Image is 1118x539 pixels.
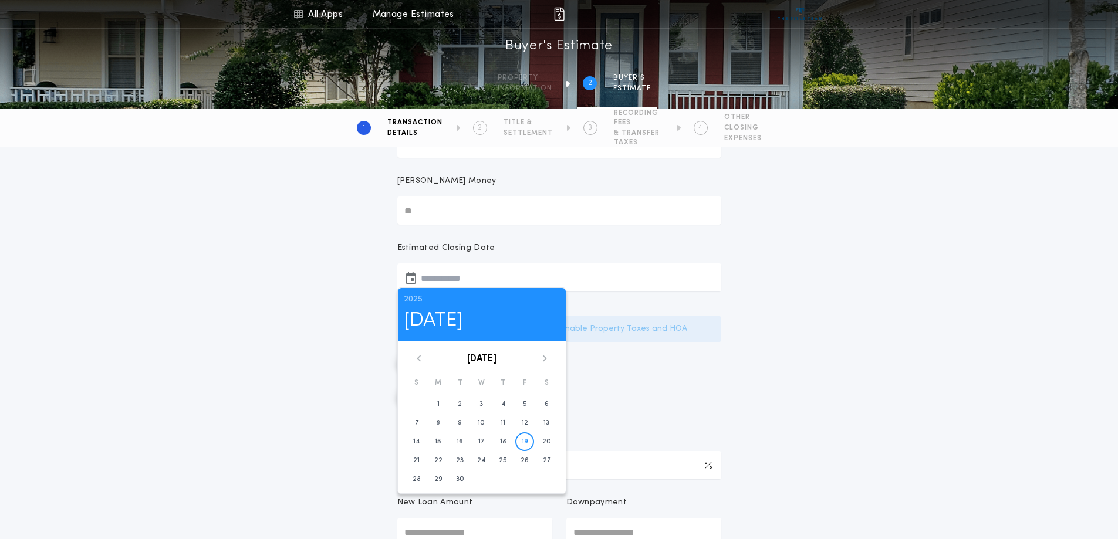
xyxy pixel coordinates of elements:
div: S [406,376,428,390]
time: 25 [499,456,507,465]
button: 3 [472,395,491,413]
time: 2 [458,399,462,409]
span: DETAILS [387,128,443,138]
time: 3 [479,399,483,409]
div: T [492,376,514,390]
time: 11 [501,418,505,428]
h1: [DATE] [404,306,560,335]
button: 14 [407,432,426,451]
button: 24 [472,451,491,470]
span: EXPENSES [724,134,762,143]
button: 1 [429,395,448,413]
p: Estimated Closing Date [397,242,721,254]
button: 22 [429,451,448,470]
time: 18 [500,437,506,446]
time: 15 [435,437,441,446]
button: 12 [515,413,534,432]
time: 12 [522,418,528,428]
time: 16 [457,437,463,446]
p: [PERSON_NAME] Money [397,175,496,187]
button: 5 [515,395,534,413]
time: 8 [436,418,440,428]
span: OTHER [724,113,762,122]
time: 1 [437,399,440,409]
span: CLOSING [724,123,762,133]
time: 23 [456,456,464,465]
input: [PERSON_NAME] Money [397,196,721,225]
img: vs-icon [778,8,822,20]
time: 21 [413,456,420,465]
div: S [536,376,558,390]
time: 4 [501,399,505,409]
img: img [552,7,566,21]
time: 13 [543,418,549,428]
div: M [427,376,449,390]
h2: 3 [588,123,592,133]
div: T [449,376,471,390]
time: 9 [458,418,462,428]
p: 2025 [404,294,560,306]
h2: 2 [478,123,482,133]
button: 10 [472,413,491,432]
div: W [471,376,492,390]
time: 14 [413,437,420,446]
h1: Buyer's Estimate [505,37,613,56]
p: New Loan Amount [397,497,473,509]
button: 26 [515,451,534,470]
button: 4 [494,395,512,413]
button: 7 [407,413,426,432]
span: SETTLEMENT [504,128,553,138]
button: 27 [537,451,556,470]
time: 19 [522,437,528,446]
button: 25 [494,451,512,470]
time: 27 [543,456,550,465]
time: 24 [477,456,485,465]
button: 17 [472,432,491,451]
span: TRANSACTION [387,118,443,127]
p: Downpayment [566,497,627,509]
time: 6 [545,399,549,409]
h2: 1 [363,123,365,133]
div: F [514,376,536,390]
h2: 2 [588,79,592,88]
button: 23 [451,451,470,470]
button: 18 [494,432,512,451]
button: 9 [451,413,470,432]
span: TITLE & [504,118,553,127]
span: RECORDING FEES [614,109,663,127]
time: 22 [434,456,443,465]
button: 19 [515,432,534,451]
button: 16 [451,432,470,451]
time: 5 [523,399,527,409]
time: 28 [413,474,421,484]
time: 20 [542,437,551,446]
button: 13 [537,413,556,432]
button: 6 [537,395,556,413]
span: ESTIMATE [613,84,651,93]
button: 21 [407,451,426,470]
button: 11 [494,413,512,432]
button: 28 [407,470,426,489]
button: 20 [537,432,556,451]
time: 17 [478,437,484,446]
time: 7 [415,418,418,428]
span: & TRANSFER TAXES [614,128,663,147]
button: 2 [451,395,470,413]
button: [DATE] [467,352,496,366]
button: 30 [451,470,470,489]
button: 15 [429,432,448,451]
button: 29 [429,470,448,489]
h2: 4 [698,123,702,133]
time: 29 [434,474,443,484]
button: 8 [429,413,448,432]
span: Property [498,73,552,83]
time: 10 [478,418,485,428]
span: information [498,84,552,93]
time: 30 [456,474,464,484]
time: 26 [521,456,529,465]
span: BUYER'S [613,73,651,83]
